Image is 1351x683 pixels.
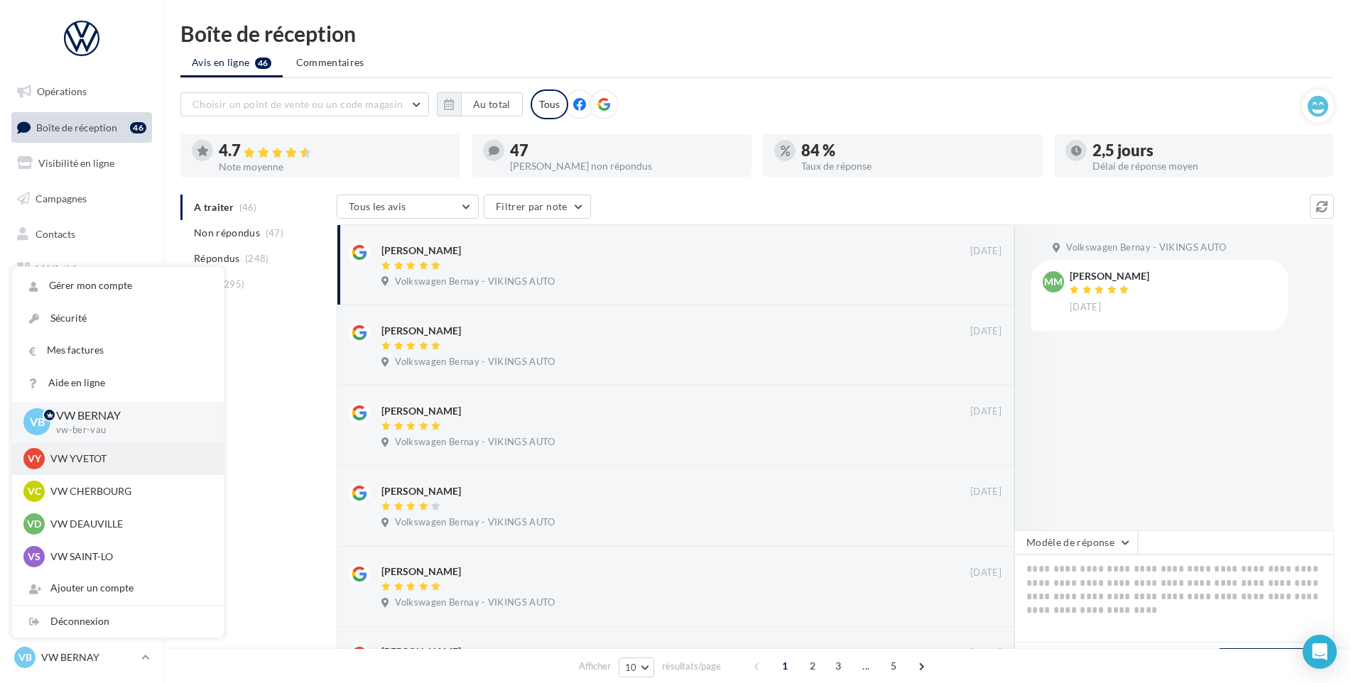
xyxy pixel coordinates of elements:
div: [PERSON_NAME] [381,564,461,579]
div: [PERSON_NAME] [381,645,461,659]
span: 2 [801,655,824,677]
p: vw-ber-vau [56,424,201,437]
span: (295) [221,278,245,290]
span: [DATE] [1070,301,1101,314]
a: Contacts [9,219,155,249]
span: Volkswagen Bernay - VIKINGS AUTO [395,596,555,609]
span: Campagnes [36,192,87,204]
div: Taux de réponse [801,161,1031,171]
span: Choisir un point de vente ou un code magasin [192,98,403,110]
button: Tous les avis [337,195,479,219]
span: [DATE] [970,486,1002,498]
div: Open Intercom Messenger [1303,635,1337,669]
a: Campagnes [9,184,155,214]
button: Au total [461,92,523,116]
p: VW CHERBOURG [50,484,207,498]
div: [PERSON_NAME] [1070,271,1149,281]
button: Modèle de réponse [1014,530,1138,554]
span: Répondus [194,251,240,266]
span: VB [18,650,32,665]
p: VW DEAUVILLE [50,517,207,531]
div: [PERSON_NAME] [381,324,461,338]
a: Sécurité [12,302,224,334]
button: 10 [619,657,655,677]
span: 5 [882,655,905,677]
a: Calendrier [9,290,155,319]
div: [PERSON_NAME] [381,484,461,498]
div: Déconnexion [12,606,224,638]
div: Tous [531,89,568,119]
div: 84 % [801,143,1031,158]
a: VB VW BERNAY [11,644,152,671]
span: Visibilité en ligne [38,157,114,169]
span: Afficher [579,660,611,673]
p: VW YVETOT [50,452,207,466]
p: VW BERNAY [41,650,136,665]
span: (47) [266,227,283,239]
button: Au total [437,92,523,116]
span: Boîte de réception [36,121,117,133]
button: Filtrer par note [484,195,591,219]
div: 47 [510,143,740,158]
div: 46 [130,122,146,133]
span: Contacts [36,227,75,239]
div: Ajouter un compte [12,572,224,604]
span: Volkswagen Bernay - VIKINGS AUTO [395,356,555,368]
a: Campagnes DataOnDemand [9,372,155,414]
div: 2,5 jours [1092,143,1323,158]
span: Non répondus [194,226,260,240]
span: VS [28,550,40,564]
p: VW SAINT-LO [50,550,207,564]
span: Volkswagen Bernay - VIKINGS AUTO [395,436,555,449]
div: Délai de réponse moyen [1092,161,1323,171]
div: [PERSON_NAME] non répondus [510,161,740,171]
span: Volkswagen Bernay - VIKINGS AUTO [395,516,555,529]
span: [DATE] [970,245,1002,258]
span: ... [854,655,877,677]
span: Médiathèque [36,263,94,275]
a: Boîte de réception46 [9,112,155,143]
span: MM [1044,275,1063,289]
span: (248) [245,253,269,264]
a: Médiathèque [9,254,155,284]
span: [DATE] [970,405,1002,418]
span: VB [30,414,45,430]
a: Mes factures [12,334,224,366]
a: Gérer mon compte [12,270,224,302]
div: Note moyenne [219,162,449,172]
div: 4.7 [219,143,449,159]
span: 10 [625,662,637,673]
a: Aide en ligne [12,367,224,399]
span: résultats/page [662,660,721,673]
span: Commentaires [296,55,364,70]
span: VD [27,517,41,531]
a: Opérations [9,77,155,106]
span: Volkswagen Bernay - VIKINGS AUTO [395,275,555,288]
span: [DATE] [970,325,1002,338]
a: PLV et print personnalisable [9,325,155,367]
span: Opérations [37,85,87,97]
div: [PERSON_NAME] [381,244,461,258]
div: Boîte de réception [180,23,1334,44]
div: [PERSON_NAME] [381,404,461,418]
span: Tous les avis [349,200,406,212]
a: Visibilité en ligne [9,148,155,178]
p: VW BERNAY [56,408,201,424]
span: 1 [774,655,796,677]
span: VY [28,452,41,466]
span: 3 [827,655,850,677]
span: [DATE] [970,647,1002,660]
span: Volkswagen Bernay - VIKINGS AUTO [1066,241,1226,254]
span: VC [28,484,41,498]
span: [DATE] [970,567,1002,579]
button: Choisir un point de vente ou un code magasin [180,92,429,116]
